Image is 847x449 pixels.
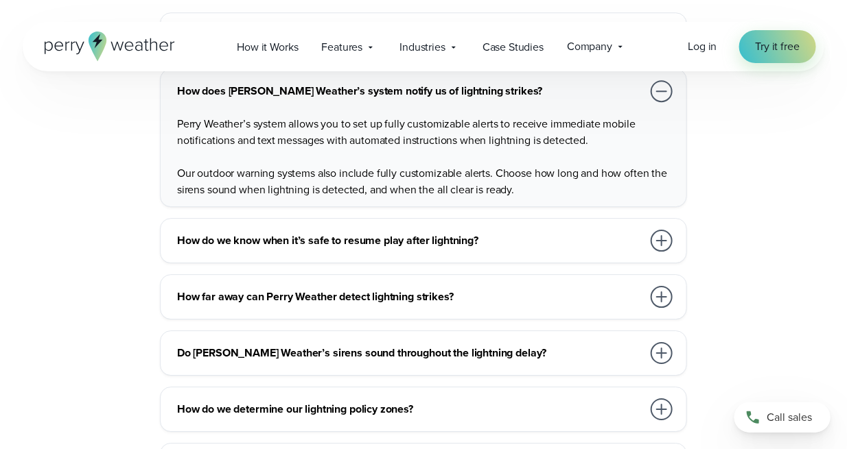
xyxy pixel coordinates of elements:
[567,38,612,55] span: Company
[177,83,642,99] h3: How does [PERSON_NAME] Weather’s system notify us of lightning strikes?
[688,38,717,55] a: Log in
[739,30,816,63] a: Try it free
[688,38,717,54] span: Log in
[177,116,675,149] p: Perry Weather’s system allows you to set up fully customizable alerts to receive immediate mobile...
[177,232,642,249] h3: How do we know when it’s safe to resume play after lightning?
[322,39,363,56] span: Features
[767,409,812,426] span: Call sales
[237,39,298,56] span: How it Works
[177,401,642,417] h3: How do we determine our lightning policy zones?
[225,33,310,61] a: How it Works
[756,38,800,55] span: Try it free
[177,345,642,361] h3: Do [PERSON_NAME] Weather’s sirens sound throughout the lightning delay?
[483,39,544,56] span: Case Studies
[177,165,675,198] p: Our outdoor warning systems also include fully customizable alerts. Choose how long and how often...
[471,33,555,61] a: Case Studies
[399,39,445,56] span: Industries
[177,289,642,305] h3: How far away can Perry Weather detect lightning strikes?
[734,402,831,433] a: Call sales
